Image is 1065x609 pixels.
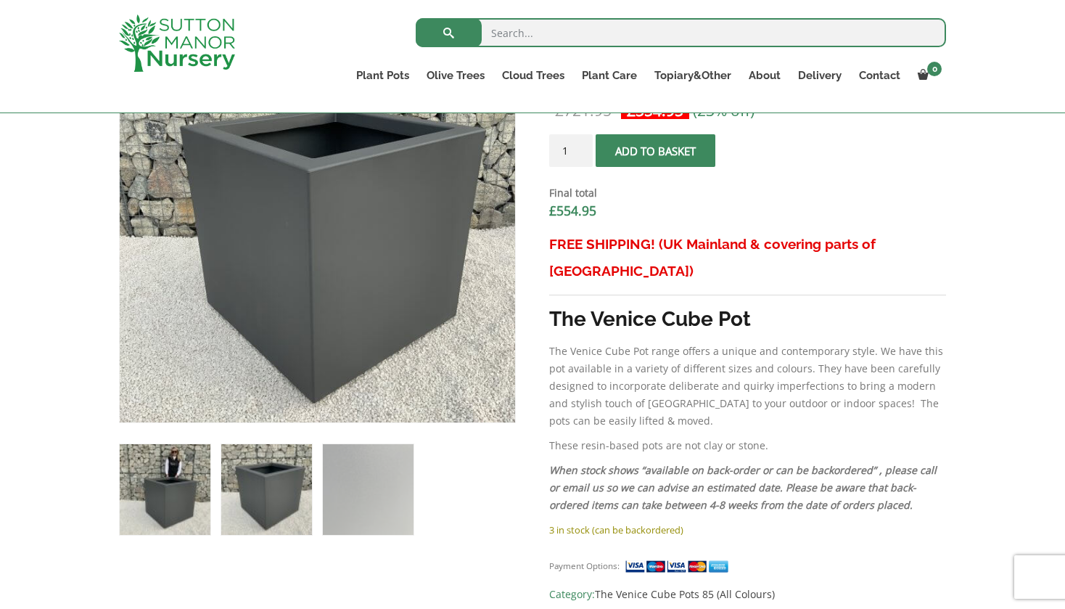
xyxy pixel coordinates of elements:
[549,307,751,331] strong: The Venice Cube Pot
[909,65,946,86] a: 0
[119,15,235,72] img: logo
[549,463,937,512] em: When stock shows “available on back-order or can be backordered” , please call or email us so we ...
[646,65,740,86] a: Topiary&Other
[549,231,946,285] h3: FREE SHIPPING! (UK Mainland & covering parts of [GEOGRAPHIC_DATA])
[549,560,620,571] small: Payment Options:
[549,202,556,219] span: £
[549,134,593,167] input: Product quantity
[416,18,946,47] input: Search...
[595,587,775,601] a: The Venice Cube Pots 85 (All Colours)
[549,202,596,219] bdi: 554.95
[221,444,312,535] img: The Venice Cube Pot 85 Colour Charcoal - Image 2
[418,65,493,86] a: Olive Trees
[573,65,646,86] a: Plant Care
[348,65,418,86] a: Plant Pots
[493,65,573,86] a: Cloud Trees
[850,65,909,86] a: Contact
[549,437,946,454] p: These resin-based pots are not clay or stone.
[120,444,210,535] img: The Venice Cube Pot 85 Colour Charcoal
[625,559,733,574] img: payment supported
[789,65,850,86] a: Delivery
[740,65,789,86] a: About
[596,134,715,167] button: Add to basket
[927,62,942,76] span: 0
[549,184,946,202] dt: Final total
[549,343,946,430] p: The Venice Cube Pot range offers a unique and contemporary style. We have this pot available in a...
[323,444,414,535] img: The Venice Cube Pot 85 Colour Charcoal - Image 3
[549,521,946,539] p: 3 in stock (can be backordered)
[549,586,946,603] span: Category:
